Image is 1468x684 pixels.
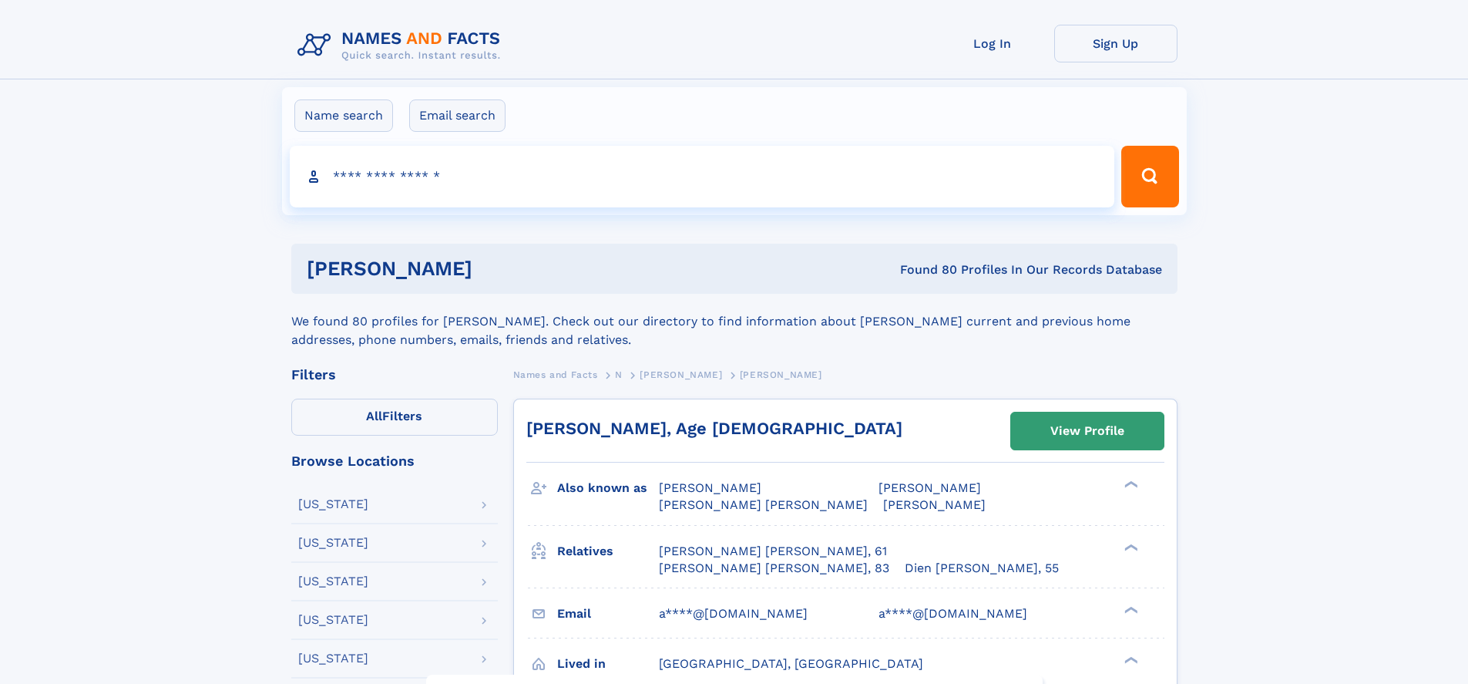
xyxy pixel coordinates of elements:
[298,537,368,549] div: [US_STATE]
[298,498,368,510] div: [US_STATE]
[513,365,598,384] a: Names and Facts
[298,575,368,588] div: [US_STATE]
[1011,413,1164,450] a: View Profile
[659,497,868,512] span: [PERSON_NAME] [PERSON_NAME]
[294,99,393,132] label: Name search
[290,146,1115,207] input: search input
[1054,25,1177,62] a: Sign Up
[1121,146,1178,207] button: Search Button
[659,656,923,671] span: [GEOGRAPHIC_DATA], [GEOGRAPHIC_DATA]
[878,480,981,495] span: [PERSON_NAME]
[298,614,368,626] div: [US_STATE]
[905,560,1059,577] a: Dien [PERSON_NAME], 55
[659,543,887,560] a: [PERSON_NAME] [PERSON_NAME], 61
[557,538,659,564] h3: Relatives
[557,475,659,501] h3: Also known as
[1120,655,1139,665] div: ❯
[366,409,382,423] span: All
[291,454,498,468] div: Browse Locations
[1050,413,1124,449] div: View Profile
[615,365,623,384] a: N
[526,419,902,438] a: [PERSON_NAME], Age [DEMOGRAPHIC_DATA]
[298,652,368,665] div: [US_STATE]
[640,365,722,384] a: [PERSON_NAME]
[659,560,889,577] a: [PERSON_NAME] [PERSON_NAME], 83
[291,294,1177,349] div: We found 80 profiles for [PERSON_NAME]. Check out our directory to find information about [PERSON...
[291,399,498,436] label: Filters
[740,369,822,380] span: [PERSON_NAME]
[557,651,659,677] h3: Lived in
[291,25,513,66] img: Logo Names and Facts
[1120,542,1139,552] div: ❯
[931,25,1054,62] a: Log In
[615,369,623,380] span: N
[307,259,687,278] h1: [PERSON_NAME]
[557,601,659,627] h3: Email
[1120,605,1139,615] div: ❯
[883,497,986,512] span: [PERSON_NAME]
[409,99,506,132] label: Email search
[640,369,722,380] span: [PERSON_NAME]
[659,480,761,495] span: [PERSON_NAME]
[291,368,498,382] div: Filters
[1120,480,1139,490] div: ❯
[686,261,1162,278] div: Found 80 Profiles In Our Records Database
